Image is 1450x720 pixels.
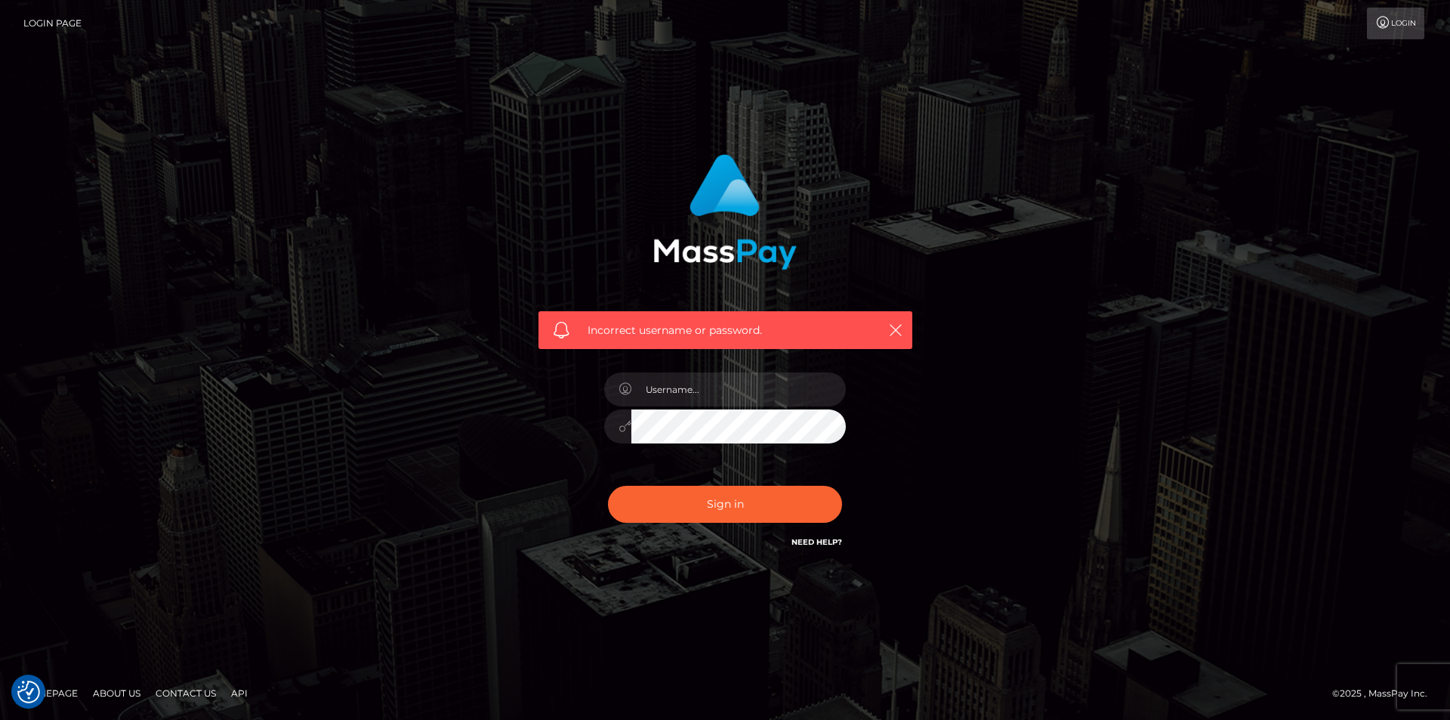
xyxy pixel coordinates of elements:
[588,323,863,338] span: Incorrect username or password.
[791,537,842,547] a: Need Help?
[631,372,846,406] input: Username...
[608,486,842,523] button: Sign in
[1332,685,1439,702] div: © 2025 , MassPay Inc.
[87,681,147,705] a: About Us
[17,681,84,705] a: Homepage
[17,681,40,703] button: Consent Preferences
[17,681,40,703] img: Revisit consent button
[653,154,797,270] img: MassPay Login
[23,8,82,39] a: Login Page
[1367,8,1424,39] a: Login
[150,681,222,705] a: Contact Us
[225,681,254,705] a: API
